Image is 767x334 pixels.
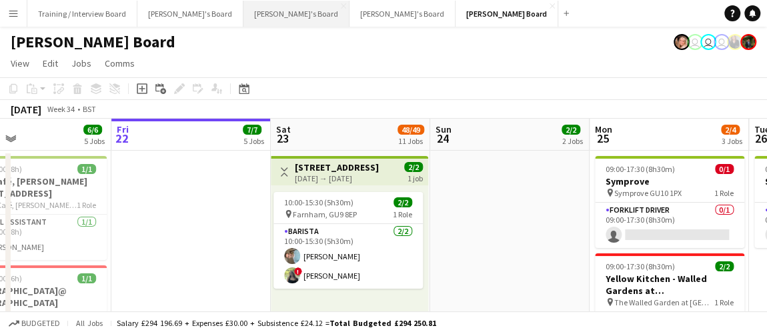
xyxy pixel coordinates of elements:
span: 1/1 [77,273,96,283]
app-user-avatar: Kathryn Davies [687,34,703,50]
app-user-avatar: Thomasina Dixon [727,34,743,50]
button: [PERSON_NAME] Board [456,1,558,27]
span: The Walled Garden at [GEOGRAPHIC_DATA] [614,297,714,307]
app-user-avatar: Dean Manyonga [740,34,756,50]
div: [DATE] [11,103,41,116]
span: Farnham, GU9 8EP [293,209,357,219]
span: 1/1 [77,164,96,174]
span: Total Budgeted £294 250.81 [329,318,436,328]
span: 7/7 [243,125,261,135]
span: Sat [276,123,291,135]
app-card-role: Forklift Driver0/109:00-17:30 (8h30m) [595,203,744,248]
button: [PERSON_NAME]'s Board [137,1,243,27]
h3: Yellow Kitchen - Walled Gardens at [GEOGRAPHIC_DATA] [595,273,744,297]
span: Budgeted [21,319,60,328]
div: 5 Jobs [84,136,105,146]
app-job-card: 09:00-17:30 (8h30m)0/1Symprove Symprove GU10 1PX1 RoleForklift Driver0/109:00-17:30 (8h30m) [595,156,744,248]
app-card-role: Barista2/210:00-15:30 (5h30m)[PERSON_NAME]![PERSON_NAME] [273,224,423,289]
span: 23 [274,131,291,146]
span: View [11,57,29,69]
div: 11 Jobs [398,136,424,146]
div: 3 Jobs [722,136,742,146]
span: 1 Role [77,200,96,210]
app-user-avatar: Fran Dancona [674,34,690,50]
div: BST [83,104,96,114]
span: 2/2 [715,261,734,271]
span: All jobs [73,318,105,328]
span: Fri [117,123,129,135]
h1: [PERSON_NAME] Board [11,32,175,52]
span: 2/4 [721,125,740,135]
button: [PERSON_NAME]'s Board [243,1,349,27]
a: Edit [37,55,63,72]
button: Training / Interview Board [27,1,137,27]
span: 48/49 [398,125,424,135]
span: 24 [434,131,452,146]
a: Comms [99,55,140,72]
span: 2/2 [394,197,412,207]
span: 1 Role [77,309,96,319]
div: 2 Jobs [562,136,583,146]
span: ! [294,267,302,275]
span: 1 Role [714,188,734,198]
span: 0/1 [715,164,734,174]
span: 09:00-17:30 (8h30m) [606,261,675,271]
div: [DATE] → [DATE] [295,173,379,183]
h3: Symprove [595,175,744,187]
span: 6/6 [83,125,102,135]
h3: [STREET_ADDRESS] [295,161,379,173]
div: Salary £294 196.69 + Expenses £30.00 + Subsistence £24.12 = [117,318,436,328]
app-job-card: 10:00-15:30 (5h30m)2/2 Farnham, GU9 8EP1 RoleBarista2/210:00-15:30 (5h30m)[PERSON_NAME]![PERSON_N... [273,192,423,289]
span: 1 Role [393,209,412,219]
span: 2/2 [404,162,423,172]
span: 22 [115,131,129,146]
div: 1 job [408,172,423,183]
span: Symprove GU10 1PX [614,188,682,198]
span: 09:00-17:30 (8h30m) [606,164,675,174]
span: 1 Role [714,297,734,307]
span: 25 [593,131,612,146]
app-user-avatar: Kathryn Davies [700,34,716,50]
div: 5 Jobs [243,136,264,146]
button: Budgeted [7,316,62,331]
app-user-avatar: Kathryn Davies [714,34,730,50]
span: 10:00-15:30 (5h30m) [284,197,353,207]
span: Sun [436,123,452,135]
span: 2/2 [562,125,580,135]
span: Comms [105,57,135,69]
span: Week 34 [44,104,77,114]
a: Jobs [66,55,97,72]
button: [PERSON_NAME]'s Board [349,1,456,27]
span: Jobs [71,57,91,69]
a: View [5,55,35,72]
span: Mon [595,123,612,135]
span: Edit [43,57,58,69]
